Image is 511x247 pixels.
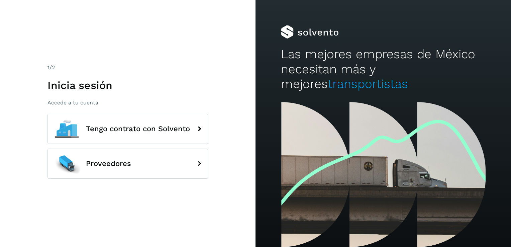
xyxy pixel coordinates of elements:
p: Accede a tu cuenta [47,99,208,106]
span: transportistas [328,77,408,91]
button: Proveedores [47,149,208,179]
button: Tengo contrato con Solvento [47,114,208,144]
h1: Inicia sesión [47,79,208,92]
h2: Las mejores empresas de México necesitan más y mejores [281,47,485,91]
span: 1 [47,64,49,71]
div: /2 [47,64,208,72]
span: Proveedores [86,160,131,168]
span: Tengo contrato con Solvento [86,125,190,133]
